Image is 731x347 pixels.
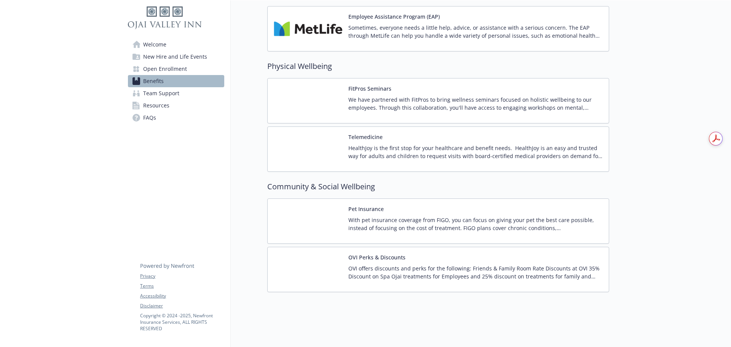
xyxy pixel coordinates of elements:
[348,144,603,160] p: HealthJoy is the first stop for your healthcare and benefit needs. HealthJoy is an easy and trust...
[274,133,342,165] img: HealthJoy, LLC carrier logo
[348,133,383,141] button: Telemedicine
[143,63,187,75] span: Open Enrollment
[140,302,224,309] a: Disclaimer
[143,75,164,87] span: Benefits
[348,96,603,112] p: We have partnered with FitPros to bring wellness seminars focused on holistic wellbeing to our em...
[348,253,405,261] button: OVI Perks & Discounts
[267,61,609,72] h2: Physical Wellbeing
[274,205,342,237] img: Figo Pet Insurance LLC carrier logo
[140,283,224,289] a: Terms
[143,87,179,99] span: Team Support
[143,99,169,112] span: Resources
[128,38,224,51] a: Welcome
[348,216,603,232] p: With pet insurance coverage from FIGO, you can focus on giving your pet the best care possible, i...
[128,51,224,63] a: New Hire and Life Events
[348,24,603,40] p: Sometimes, everyone needs a little help, advice, or assistance with a serious concern. The EAP th...
[274,253,342,286] img: Company Sponsored carrier logo
[143,38,166,51] span: Welcome
[267,181,609,192] h2: Community & Social Wellbeing
[128,87,224,99] a: Team Support
[140,312,224,332] p: Copyright © 2024 - 2025 , Newfront Insurance Services, ALL RIGHTS RESERVED
[140,293,224,299] a: Accessibility
[143,51,207,63] span: New Hire and Life Events
[348,85,391,93] button: FitPros Seminars
[143,112,156,124] span: FAQs
[348,264,603,280] p: OVI offers discounts and perks for the following: Friends & Family Room Rate Discounts at OVI 35%...
[274,85,342,117] img: FitPros carrier logo
[348,205,384,213] button: Pet Insurance
[128,63,224,75] a: Open Enrollment
[128,75,224,87] a: Benefits
[274,13,342,45] img: Metlife Inc carrier logo
[128,112,224,124] a: FAQs
[348,13,440,21] button: Employee Assistance Program (EAP)
[128,99,224,112] a: Resources
[140,273,224,280] a: Privacy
